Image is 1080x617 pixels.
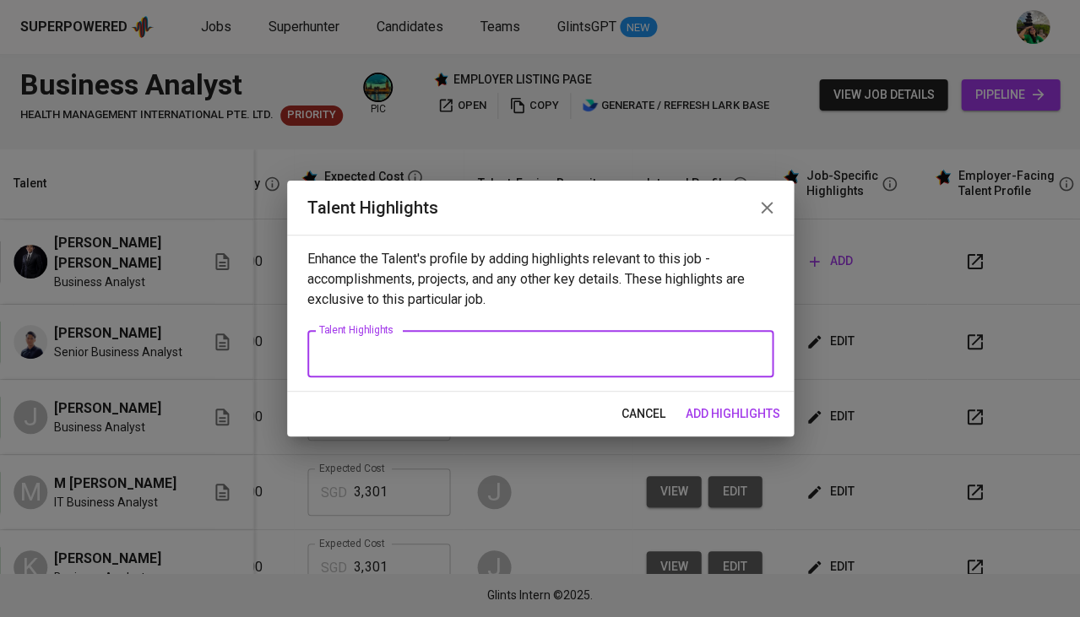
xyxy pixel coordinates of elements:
button: cancel [615,398,672,430]
h2: Talent Highlights [307,194,773,221]
span: cancel [621,403,665,425]
button: add highlights [679,398,787,430]
p: Enhance the Talent's profile by adding highlights relevant to this job - accomplishments, project... [307,249,773,310]
span: add highlights [686,403,780,425]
